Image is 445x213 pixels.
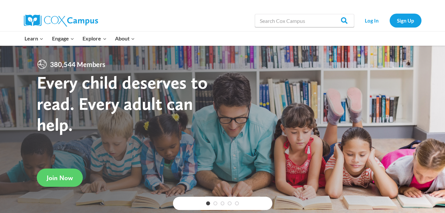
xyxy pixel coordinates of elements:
a: Log In [358,14,386,27]
a: 4 [228,201,232,205]
nav: Primary Navigation [21,32,139,45]
span: About [115,34,135,43]
span: Join Now [47,174,73,182]
span: Learn [25,34,43,43]
span: Engage [52,34,74,43]
input: Search Cox Campus [255,14,354,27]
a: Sign Up [390,14,421,27]
span: Explore [83,34,106,43]
nav: Secondary Navigation [358,14,421,27]
img: Cox Campus [24,15,98,27]
span: 380,544 Members [47,59,108,70]
strong: Every child deserves to read. Every adult can help. [37,72,208,135]
a: 3 [221,201,225,205]
a: 2 [213,201,217,205]
a: 1 [206,201,210,205]
a: 5 [235,201,239,205]
a: Join Now [37,169,83,187]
